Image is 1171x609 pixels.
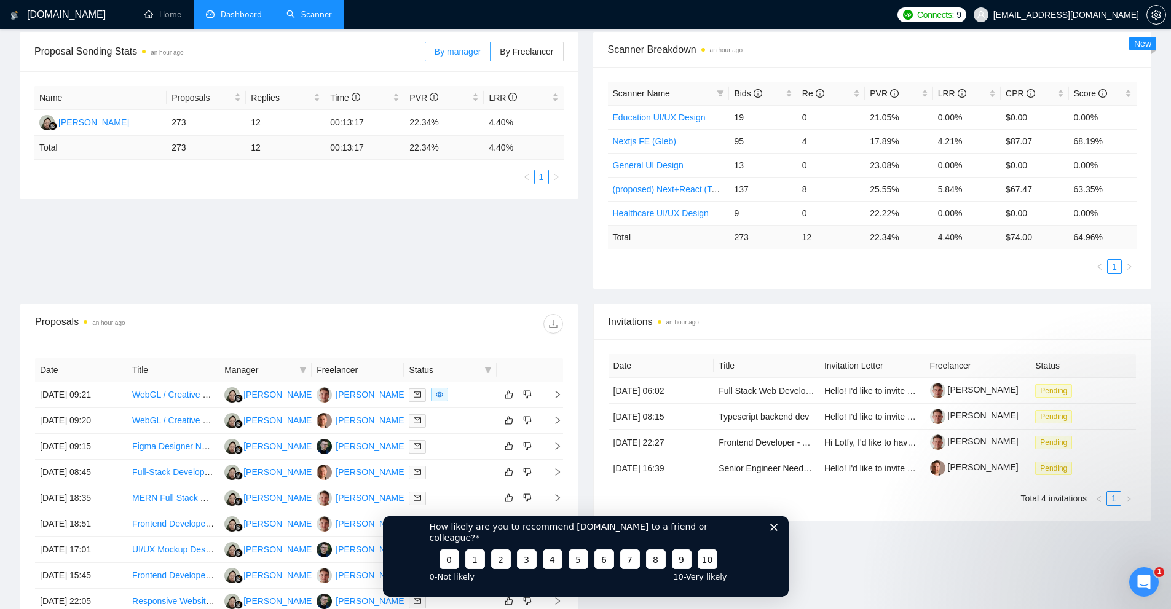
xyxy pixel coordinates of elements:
[613,136,676,146] a: Nextjs FE (Gleb)
[1074,88,1107,98] span: Score
[317,595,406,605] a: AL[PERSON_NAME]
[234,420,243,428] img: gigradar-bm.png
[609,354,714,378] th: Date
[286,9,332,20] a: searchScanner
[224,387,240,403] img: R
[211,33,231,53] button: 6
[719,463,1007,473] a: Senior Engineer Needed for HR Platform Development Using Directus CMS
[317,594,332,609] img: AL
[505,596,513,606] span: like
[1122,259,1137,274] li: Next Page
[317,466,406,476] a: GS[PERSON_NAME]
[10,6,19,25] img: logo
[1069,225,1137,249] td: 64.96 %
[132,493,480,503] a: MERN Full Stack Developer Needed (Backend/API, Frontend, Payment Integration, GDPR)
[666,319,699,326] time: an hour ago
[132,570,265,580] a: Frontend Developer (UI/UX Focus)
[317,387,332,403] img: TZ
[714,378,819,404] td: Full Stack Web Developer for Quote Analysis SaaS
[224,363,294,377] span: Manager
[523,390,532,399] span: dislike
[234,523,243,532] img: gigradar-bm.png
[127,358,219,382] th: Title
[49,122,57,130] img: gigradar-bm.png
[802,88,824,98] span: Re
[387,7,395,15] div: Close survey
[613,184,731,194] a: (proposed) Next+React (Taras)
[865,177,932,201] td: 25.55%
[608,42,1137,57] span: Scanner Breakdown
[246,136,325,160] td: 12
[289,33,309,53] button: 9
[609,378,714,404] td: [DATE] 06:02
[352,93,360,101] span: info-circle
[237,33,257,53] button: 7
[243,414,314,427] div: [PERSON_NAME]
[317,570,406,580] a: TZ[PERSON_NAME]
[317,544,406,554] a: AL[PERSON_NAME]
[224,568,240,583] img: R
[243,439,314,453] div: [PERSON_NAME]
[243,568,314,582] div: [PERSON_NAME]
[1030,354,1136,378] th: Status
[409,363,479,377] span: Status
[714,84,727,103] span: filter
[132,441,338,451] a: Figma Designer Needed for Innovative UI/UX Projects
[1035,436,1072,449] span: Pending
[317,490,332,506] img: TZ
[336,543,406,556] div: [PERSON_NAME]
[206,10,215,18] span: dashboard
[1035,385,1077,395] a: Pending
[132,415,452,425] a: WebGL / Creative Front-End Developer for Interactive Sound Frequency Experience
[714,430,819,455] td: Frontend Developer - AI-Powered Building Design Platform (React, Three.js, and AI Integration)
[1096,263,1103,270] span: left
[186,33,205,53] button: 5
[484,366,492,374] span: filter
[520,465,535,479] button: dislike
[251,91,311,104] span: Replies
[544,319,562,329] span: download
[167,136,246,160] td: 273
[609,404,714,430] td: [DATE] 08:15
[1035,384,1072,398] span: Pending
[1107,259,1122,274] li: 1
[35,358,127,382] th: Date
[336,388,406,401] div: [PERSON_NAME]
[414,468,421,476] span: mail
[719,438,1082,447] a: Frontend Developer - AI-Powered Building Design Platform (React, Three.js, and AI Integration)
[317,492,406,502] a: TZ[PERSON_NAME]
[925,354,1031,378] th: Freelancer
[523,415,532,425] span: dislike
[172,91,232,104] span: Proposals
[549,170,564,184] li: Next Page
[234,394,243,403] img: gigradar-bm.png
[47,57,161,65] div: 0 - Not likely
[243,388,314,401] div: [PERSON_NAME]
[167,110,246,136] td: 273
[930,436,1019,446] a: [PERSON_NAME]
[870,88,899,98] span: PVR
[797,153,865,177] td: 0
[714,354,819,378] th: Title
[35,382,127,408] td: [DATE] 09:21
[609,430,714,455] td: [DATE] 22:27
[1035,411,1077,421] a: Pending
[890,89,899,98] span: info-circle
[508,93,517,101] span: info-circle
[502,594,516,608] button: like
[1147,10,1165,20] span: setting
[797,105,865,129] td: 0
[520,387,535,402] button: dislike
[930,411,1019,420] a: [PERSON_NAME]
[484,136,563,160] td: 4.40 %
[336,517,406,530] div: [PERSON_NAME]
[958,89,966,98] span: info-circle
[243,517,314,530] div: [PERSON_NAME]
[224,389,314,399] a: R[PERSON_NAME]
[132,519,341,528] a: Frontend Developer (React) for MVP Diner Experience
[613,208,709,218] a: Healthcare UI/UX Design
[1069,177,1137,201] td: 63.35%
[865,105,932,129] td: 21.05%
[315,33,334,53] button: 10
[519,170,534,184] li: Previous Page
